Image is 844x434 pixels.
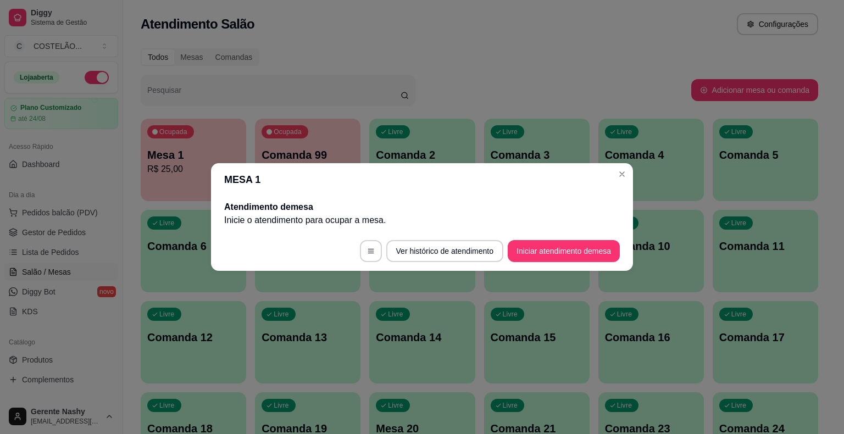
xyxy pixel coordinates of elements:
button: Ver histórico de atendimento [386,240,503,262]
button: Iniciar atendimento demesa [508,240,620,262]
p: Inicie o atendimento para ocupar a mesa . [224,214,620,227]
button: Close [613,165,631,183]
h2: Atendimento de mesa [224,201,620,214]
header: MESA 1 [211,163,633,196]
